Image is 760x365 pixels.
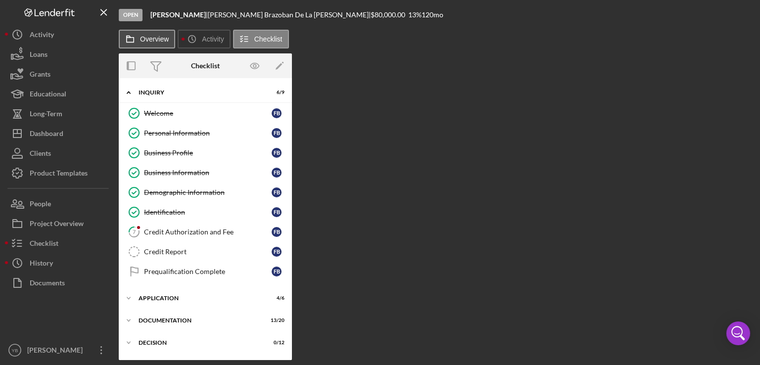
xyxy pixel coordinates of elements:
[178,30,230,48] button: Activity
[30,163,88,185] div: Product Templates
[30,214,84,236] div: Project Overview
[254,35,283,43] label: Checklist
[267,90,285,95] div: 6 / 9
[30,233,58,256] div: Checklist
[144,248,272,256] div: Credit Report
[5,163,114,183] button: Product Templates
[30,104,62,126] div: Long-Term
[139,340,260,346] div: Decision
[124,202,287,222] a: IdentificationFB
[272,148,282,158] div: F B
[150,10,206,19] b: [PERSON_NAME]
[144,129,272,137] div: Personal Information
[5,214,114,233] button: Project Overview
[272,168,282,178] div: F B
[272,207,282,217] div: F B
[124,262,287,281] a: Prequalification CompleteFB
[267,340,285,346] div: 0 / 12
[139,90,260,95] div: Inquiry
[144,208,272,216] div: Identification
[30,84,66,106] div: Educational
[30,253,53,275] div: History
[30,143,51,166] div: Clients
[144,149,272,157] div: Business Profile
[144,268,272,275] div: Prequalification Complete
[5,194,114,214] button: People
[124,103,287,123] a: WelcomeFB
[208,11,371,19] div: [PERSON_NAME] Brazoban De La [PERSON_NAME] |
[30,124,63,146] div: Dashboard
[119,30,175,48] button: Overview
[5,64,114,84] button: Grants
[272,108,282,118] div: F B
[422,11,443,19] div: 120 mo
[144,169,272,177] div: Business Information
[5,143,114,163] button: Clients
[272,187,282,197] div: F B
[5,340,114,360] button: YB[PERSON_NAME]
[5,124,114,143] button: Dashboard
[144,109,272,117] div: Welcome
[5,45,114,64] button: Loans
[5,84,114,104] button: Educational
[25,340,89,363] div: [PERSON_NAME]
[30,64,50,87] div: Grants
[408,11,422,19] div: 13 %
[124,163,287,182] a: Business InformationFB
[5,25,114,45] button: Activity
[267,295,285,301] div: 4 / 6
[140,35,169,43] label: Overview
[191,62,220,70] div: Checklist
[119,9,142,21] div: Open
[139,295,260,301] div: Application
[5,233,114,253] button: Checklist
[150,11,208,19] div: |
[5,273,114,293] button: Documents
[12,348,18,353] text: YB
[30,194,51,216] div: People
[272,267,282,276] div: F B
[202,35,224,43] label: Activity
[30,25,54,47] div: Activity
[144,188,272,196] div: Demographic Information
[133,228,136,235] tspan: 7
[139,318,260,323] div: Documentation
[371,11,408,19] div: $80,000.00
[5,253,114,273] button: History
[30,273,65,295] div: Documents
[233,30,289,48] button: Checklist
[5,104,114,124] button: Long-Term
[726,321,750,345] div: Open Intercom Messenger
[144,228,272,236] div: Credit Authorization and Fee
[124,182,287,202] a: Demographic InformationFB
[30,45,47,67] div: Loans
[272,227,282,237] div: F B
[124,242,287,262] a: Credit ReportFB
[124,222,287,242] a: 7Credit Authorization and FeeFB
[124,123,287,143] a: Personal InformationFB
[267,318,285,323] div: 13 / 20
[124,143,287,163] a: Business ProfileFB
[272,247,282,257] div: F B
[272,128,282,138] div: F B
